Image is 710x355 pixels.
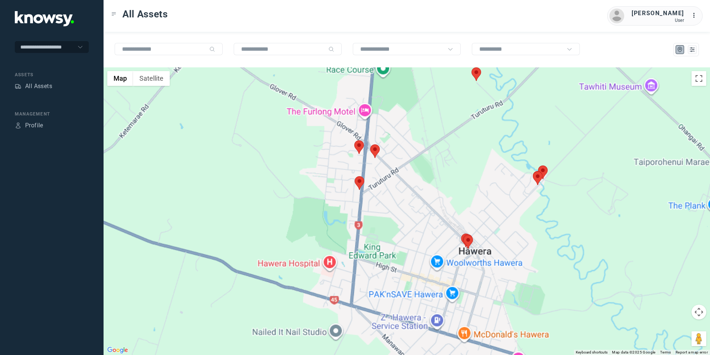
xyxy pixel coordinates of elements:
button: Map camera controls [692,305,706,319]
div: User [632,18,684,23]
div: Search [328,46,334,52]
div: Profile [15,122,21,129]
button: Show satellite imagery [133,71,170,86]
a: Open this area in Google Maps (opens a new window) [105,345,130,355]
div: Toggle Menu [111,11,116,17]
div: : [692,11,700,20]
button: Drag Pegman onto the map to open Street View [692,331,706,346]
div: Map [677,46,683,53]
div: : [692,11,700,21]
a: AssetsAll Assets [15,82,52,91]
a: Report a map error [676,350,708,354]
a: ProfileProfile [15,121,43,130]
a: Terms (opens in new tab) [660,350,671,354]
div: Profile [25,121,43,130]
div: Management [15,111,89,117]
span: Map data ©2025 Google [612,350,655,354]
div: [PERSON_NAME] [632,9,684,18]
span: All Assets [122,7,168,21]
div: Search [209,46,215,52]
button: Keyboard shortcuts [576,350,608,355]
div: Assets [15,71,89,78]
button: Toggle fullscreen view [692,71,706,86]
tspan: ... [692,13,699,18]
img: avatar.png [609,9,624,23]
img: Application Logo [15,11,74,26]
div: List [689,46,696,53]
div: All Assets [25,82,52,91]
div: Assets [15,83,21,90]
img: Google [105,345,130,355]
button: Show street map [107,71,133,86]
